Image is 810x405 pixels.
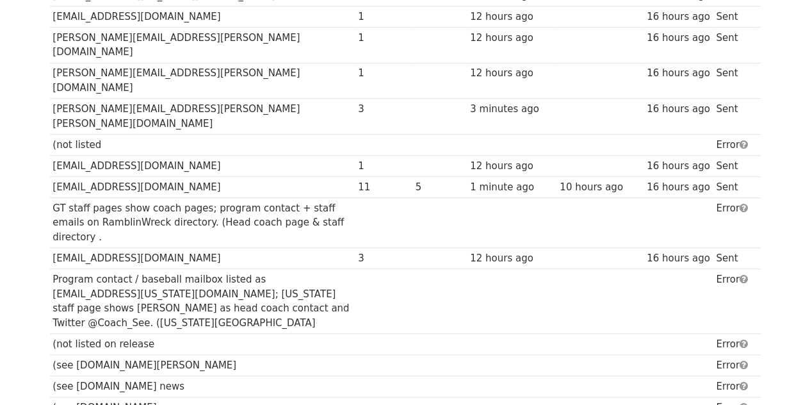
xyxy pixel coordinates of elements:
[647,66,710,81] div: 16 hours ago
[713,198,754,248] td: Error
[50,177,355,198] td: [EMAIL_ADDRESS][DOMAIN_NAME]
[647,251,710,266] div: 16 hours ago
[713,269,754,334] td: Error
[358,180,409,195] div: 11
[470,159,553,174] div: 12 hours ago
[647,159,710,174] div: 16 hours ago
[50,198,355,248] td: GT staff pages show coach pages; program contact + staff emails on RamblinWreck directory. (Head ...
[50,28,355,63] td: [PERSON_NAME][EMAIL_ADDRESS][PERSON_NAME][DOMAIN_NAME]
[358,31,409,45] div: 1
[713,28,754,63] td: Sent
[50,134,355,155] td: (not listed
[358,66,409,81] div: 1
[647,10,710,24] div: 16 hours ago
[470,251,553,266] div: 12 hours ago
[358,10,409,24] div: 1
[647,102,710,117] div: 16 hours ago
[713,376,754,397] td: Error
[713,134,754,155] td: Error
[713,155,754,176] td: Sent
[50,155,355,176] td: [EMAIL_ADDRESS][DOMAIN_NAME]
[560,180,640,195] div: 10 hours ago
[713,354,754,376] td: Error
[50,354,355,376] td: (see [DOMAIN_NAME][PERSON_NAME]
[713,6,754,27] td: Sent
[50,376,355,397] td: (see [DOMAIN_NAME] news
[470,66,553,81] div: 12 hours ago
[713,248,754,269] td: Sent
[647,180,710,195] div: 16 hours ago
[358,159,409,174] div: 1
[713,333,754,354] td: Error
[416,180,464,195] div: 5
[50,6,355,27] td: [EMAIL_ADDRESS][DOMAIN_NAME]
[470,102,553,117] div: 3 minutes ago
[50,248,355,269] td: [EMAIL_ADDRESS][DOMAIN_NAME]
[470,10,553,24] div: 12 hours ago
[50,63,355,99] td: [PERSON_NAME][EMAIL_ADDRESS][PERSON_NAME][DOMAIN_NAME]
[470,31,553,45] div: 12 hours ago
[647,31,710,45] div: 16 hours ago
[50,99,355,135] td: [PERSON_NAME][EMAIL_ADDRESS][PERSON_NAME][PERSON_NAME][DOMAIN_NAME]
[713,177,754,198] td: Sent
[50,333,355,354] td: (not listed on release
[713,99,754,135] td: Sent
[470,180,553,195] div: 1 minute ago
[50,269,355,334] td: Program contact / baseball mailbox listed as [EMAIL_ADDRESS][US_STATE][DOMAIN_NAME]; [US_STATE] s...
[358,102,409,117] div: 3
[746,343,810,405] iframe: Chat Widget
[713,63,754,99] td: Sent
[358,251,409,266] div: 3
